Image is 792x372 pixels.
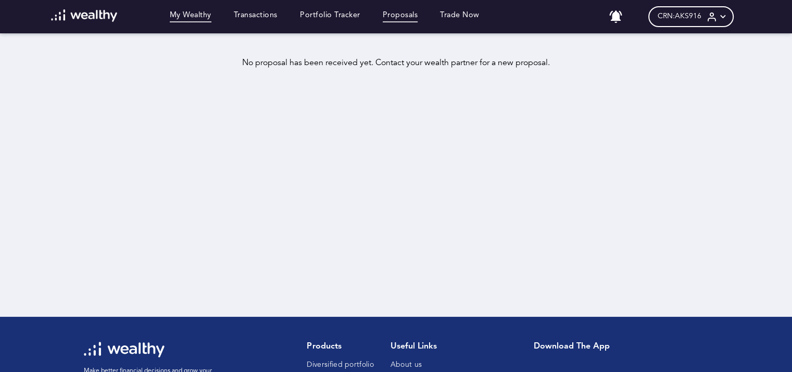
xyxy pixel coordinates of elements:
h1: Useful Links [391,342,449,352]
span: CRN: AKS916 [658,12,701,21]
a: About us [391,361,422,368]
a: Portfolio Tracker [300,11,360,22]
a: Proposals [383,11,418,22]
a: Transactions [234,11,278,22]
a: Diversified portfolio [307,361,373,368]
a: Trade Now [440,11,480,22]
div: No proposal has been received yet. Contact your wealth partner for a new proposal. [25,58,767,68]
h1: Download the app [534,342,700,352]
a: My Wealthy [170,11,211,22]
h1: Products [307,342,373,352]
img: wl-logo-white.svg [84,342,165,357]
img: wl-logo-white.svg [51,9,117,22]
